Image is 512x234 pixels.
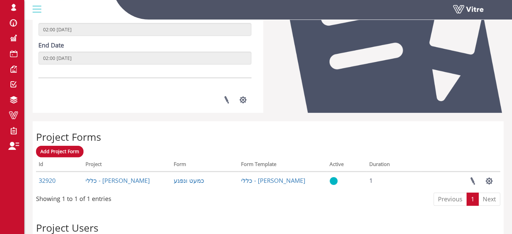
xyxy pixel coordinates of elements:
[38,41,64,50] label: End Date
[241,176,305,185] a: כללי - [PERSON_NAME]
[467,193,479,206] a: 1
[238,159,327,172] th: Form Template
[36,222,500,233] h2: Project Users
[330,177,338,185] img: yes
[36,192,111,203] div: Showing 1 to 1 of 1 entries
[83,159,171,172] th: Project
[367,172,421,190] td: 1
[478,193,500,206] a: Next
[36,159,83,172] th: Id
[174,176,204,185] a: כמעט ונפגע
[39,176,56,185] a: 32920
[171,159,238,172] th: Form
[40,148,79,155] span: Add Project Form
[36,131,500,142] h2: Project Forms
[327,159,367,172] th: Active
[367,159,421,172] th: Duration
[434,193,467,206] a: Previous
[86,176,150,185] a: כללי - [PERSON_NAME]
[36,146,83,157] a: Add Project Form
